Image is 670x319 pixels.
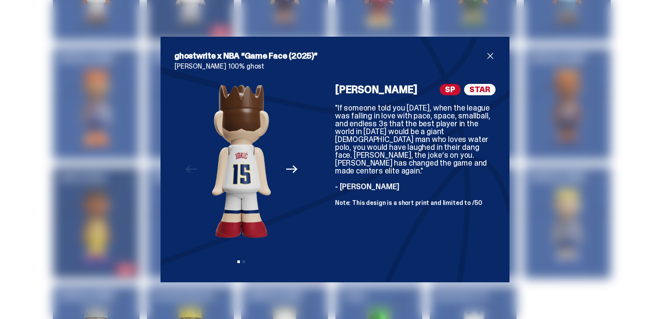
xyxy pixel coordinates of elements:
[440,84,461,95] span: SP
[174,63,496,70] p: [PERSON_NAME] 100% ghost
[212,84,271,238] img: NBA%20Game%20Face%20-%20Website%20Archive.281.png
[335,84,417,95] h4: [PERSON_NAME]
[485,51,496,61] button: close
[243,260,245,263] button: View slide 2
[282,159,301,179] button: Next
[335,199,482,207] span: Note: This design is a short print and limited to /50
[335,181,400,192] span: - [PERSON_NAME]
[174,51,485,61] h2: ghostwrite x NBA “Game Face (2025)”
[237,260,240,263] button: View slide 1
[335,104,496,206] div: "If someone told you [DATE], when the league was falling in love with pace, space, smallball, and...
[464,84,496,95] span: STAR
